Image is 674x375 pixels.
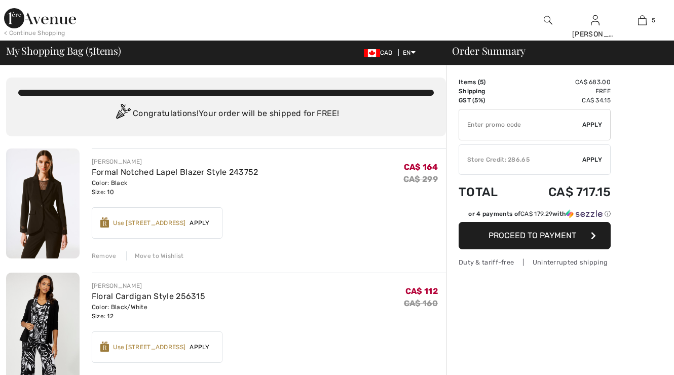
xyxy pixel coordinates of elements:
[113,218,185,228] div: Use [STREET_ADDRESS]
[4,8,76,28] img: 1ère Avenue
[6,148,80,258] img: Formal Notched Lapel Blazer Style 243752
[18,104,434,124] div: Congratulations! Your order will be shipped for FREE!
[459,109,582,140] input: Promo code
[92,291,205,301] a: Floral Cardigan Style 256315
[92,251,117,260] div: Remove
[459,222,611,249] button: Proceed to Payment
[403,174,438,184] s: CA$ 299
[405,286,438,296] span: CA$ 112
[113,104,133,124] img: Congratulation2.svg
[404,162,438,172] span: CA$ 164
[480,79,483,86] span: 5
[100,342,109,352] img: Reward-Logo.svg
[572,29,618,40] div: [PERSON_NAME]
[404,298,438,308] s: CA$ 160
[185,343,214,352] span: Apply
[4,28,65,37] div: < Continue Shopping
[364,49,380,57] img: Canadian Dollar
[6,46,121,56] span: My Shopping Bag ( Items)
[459,209,611,222] div: or 4 payments ofCA$ 179.29withSezzle Click to learn more about Sezzle
[89,43,93,56] span: 5
[92,303,205,321] div: Color: Black/White Size: 12
[459,155,582,164] div: Store Credit: 286.65
[459,175,517,209] td: Total
[582,120,603,129] span: Apply
[591,15,600,25] a: Sign In
[517,78,611,87] td: CA$ 683.00
[544,14,552,26] img: search the website
[92,167,258,177] a: Formal Notched Lapel Blazer Style 243752
[582,155,603,164] span: Apply
[566,209,603,218] img: Sezzle
[520,210,552,217] span: CA$ 179.29
[459,96,517,105] td: GST (5%)
[185,218,214,228] span: Apply
[638,14,647,26] img: My Bag
[92,281,205,290] div: [PERSON_NAME]
[92,157,258,166] div: [PERSON_NAME]
[619,14,665,26] a: 5
[489,231,576,240] span: Proceed to Payment
[517,96,611,105] td: CA$ 34.15
[403,49,416,56] span: EN
[459,78,517,87] td: Items ( )
[652,16,655,25] span: 5
[459,87,517,96] td: Shipping
[92,178,258,197] div: Color: Black Size: 10
[364,49,397,56] span: CAD
[126,251,184,260] div: Move to Wishlist
[517,175,611,209] td: CA$ 717.15
[440,46,668,56] div: Order Summary
[591,14,600,26] img: My Info
[113,343,185,352] div: Use [STREET_ADDRESS]
[100,217,109,228] img: Reward-Logo.svg
[459,257,611,267] div: Duty & tariff-free | Uninterrupted shipping
[517,87,611,96] td: Free
[468,209,611,218] div: or 4 payments of with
